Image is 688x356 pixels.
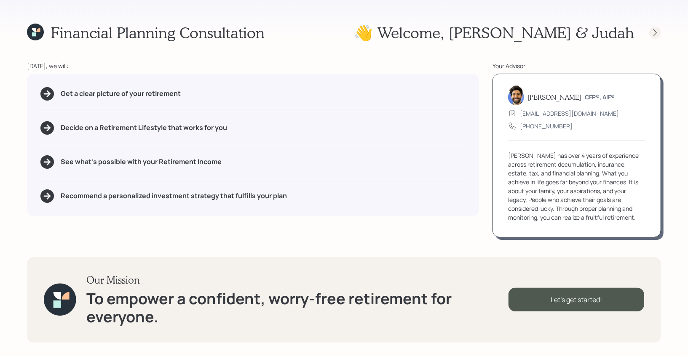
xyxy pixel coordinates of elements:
div: [PHONE_NUMBER] [520,122,573,130]
h1: To empower a confident, worry-free retirement for everyone. [86,290,509,326]
div: [DATE], we will: [27,61,479,70]
h5: Recommend a personalized investment strategy that fulfills your plan [61,192,287,200]
div: Your Advisor [493,61,661,70]
div: Let's get started! [509,288,644,311]
div: [EMAIL_ADDRESS][DOMAIN_NAME] [520,109,619,118]
h6: CFP®, AIF® [585,94,615,101]
h5: See what's possible with your Retirement Income [61,158,222,166]
h3: Our Mission [86,274,509,286]
h5: Decide on a Retirement Lifestyle that works for you [61,124,227,132]
h5: [PERSON_NAME] [527,93,581,101]
div: [PERSON_NAME] has over 4 years of experience across retirement decumulation, insurance, estate, t... [508,151,645,222]
img: eric-schwartz-headshot.png [508,85,524,105]
h5: Get a clear picture of your retirement [61,90,181,98]
h1: 👋 Welcome , [PERSON_NAME] & Judah [354,24,634,42]
h1: Financial Planning Consultation [51,24,265,42]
